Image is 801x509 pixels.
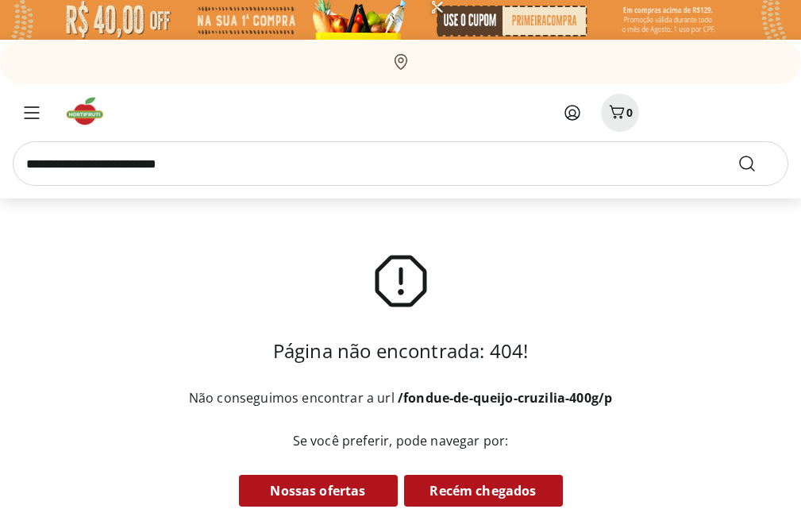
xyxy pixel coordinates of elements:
input: search [13,141,788,186]
button: Menu [13,94,51,132]
p: Não conseguimos encontrar a url [189,389,612,407]
h3: Página não encontrada: 404! [273,338,528,364]
a: Recém chegados [404,475,563,507]
button: Carrinho [601,94,639,132]
b: /fondue-de-queijo-cruzilia-400g/p [398,389,612,407]
p: Se você preferir, pode navegar por: [174,432,627,449]
button: Submit Search [737,154,776,173]
span: 0 [626,105,633,120]
img: Hortifruti [64,95,117,127]
a: Nossas ofertas [239,475,398,507]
